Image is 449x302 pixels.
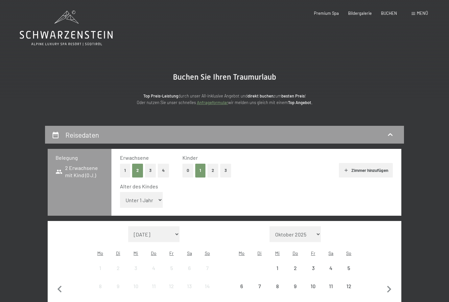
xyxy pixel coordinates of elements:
button: 2 [132,164,143,177]
div: Anreise nicht möglich [145,259,163,277]
div: 12 [341,284,357,300]
div: Anreise nicht möglich [286,259,304,277]
abbr: Montag [97,250,103,256]
div: Anreise nicht möglich [145,277,163,295]
div: 6 [181,265,198,282]
div: Anreise nicht möglich [286,277,304,295]
div: Anreise nicht möglich [109,259,127,277]
div: 10 [128,284,144,300]
div: Fri Sep 05 2025 [163,259,180,277]
div: Fri Oct 03 2025 [304,259,322,277]
div: Anreise nicht möglich [340,277,358,295]
div: Sun Sep 07 2025 [198,259,216,277]
div: Anreise nicht möglich [180,259,198,277]
div: Anreise nicht möglich [163,277,180,295]
strong: besten Preis [281,93,305,98]
abbr: Freitag [311,250,315,256]
div: Anreise nicht möglich [304,259,322,277]
a: BUCHEN [381,11,397,16]
div: 4 [323,265,339,282]
h2: Reisedaten [65,131,99,139]
div: 4 [146,265,162,282]
div: Anreise nicht möglich [127,277,145,295]
div: Anreise nicht möglich [269,277,286,295]
div: 11 [146,284,162,300]
button: 3 [220,164,231,177]
abbr: Samstag [328,250,333,256]
a: Premium Spa [314,11,339,16]
div: Fri Oct 10 2025 [304,277,322,295]
abbr: Samstag [187,250,192,256]
div: Wed Sep 03 2025 [127,259,145,277]
div: Tue Sep 09 2025 [109,277,127,295]
button: 0 [182,164,193,177]
div: Anreise nicht möglich [340,259,358,277]
span: 2 Erwachsene mit Kind (0 J.) [56,164,104,179]
div: 2 [287,265,303,282]
div: Anreise nicht möglich [269,259,286,277]
div: 14 [199,284,215,300]
div: Anreise nicht möglich [198,259,216,277]
abbr: Sonntag [346,250,351,256]
button: 4 [158,164,169,177]
div: 12 [163,284,180,300]
div: 2 [110,265,126,282]
strong: Top Preis-Leistung [143,93,178,98]
h3: Belegung [56,154,104,161]
strong: direkt buchen [248,93,273,98]
div: 3 [128,265,144,282]
div: Anreise nicht möglich [127,259,145,277]
div: Sat Oct 04 2025 [322,259,340,277]
div: Anreise nicht möglich [163,259,180,277]
div: Alter des Kindes [120,183,387,190]
div: Sun Oct 05 2025 [340,259,358,277]
div: Mon Oct 06 2025 [233,277,250,295]
div: Thu Oct 02 2025 [286,259,304,277]
div: Sun Oct 12 2025 [340,277,358,295]
div: 7 [199,265,215,282]
div: Wed Oct 08 2025 [269,277,286,295]
div: Sun Sep 14 2025 [198,277,216,295]
a: Anfrageformular [197,100,228,105]
span: Kinder [182,154,198,161]
button: 1 [195,164,205,177]
div: Anreise nicht möglich [304,277,322,295]
div: Sat Oct 11 2025 [322,277,340,295]
abbr: Dienstag [116,250,120,256]
div: Fri Sep 12 2025 [163,277,180,295]
div: 13 [181,284,198,300]
a: Bildergalerie [348,11,372,16]
div: 1 [92,265,108,282]
div: Anreise nicht möglich [180,277,198,295]
div: 8 [269,284,286,300]
div: 7 [251,284,268,300]
button: 1 [120,164,130,177]
button: 2 [207,164,218,177]
span: Erwachsene [120,154,149,161]
div: Anreise nicht möglich [91,277,109,295]
div: 6 [233,284,250,300]
abbr: Montag [239,250,245,256]
div: Anreise nicht möglich [233,277,250,295]
abbr: Freitag [169,250,174,256]
abbr: Mittwoch [275,250,280,256]
div: 3 [305,265,321,282]
abbr: Sonntag [205,250,210,256]
abbr: Donnerstag [151,250,156,256]
div: Anreise nicht möglich [322,259,340,277]
span: Buchen Sie Ihren Traumurlaub [173,72,276,82]
div: Anreise nicht möglich [198,277,216,295]
div: Mon Sep 01 2025 [91,259,109,277]
div: 9 [110,284,126,300]
div: Thu Sep 11 2025 [145,277,163,295]
div: Anreise nicht möglich [109,277,127,295]
span: Menü [417,11,428,16]
div: 5 [341,265,357,282]
div: 10 [305,284,321,300]
div: 8 [92,284,108,300]
strong: Top Angebot. [288,100,313,105]
div: Sat Sep 06 2025 [180,259,198,277]
div: Sat Sep 13 2025 [180,277,198,295]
